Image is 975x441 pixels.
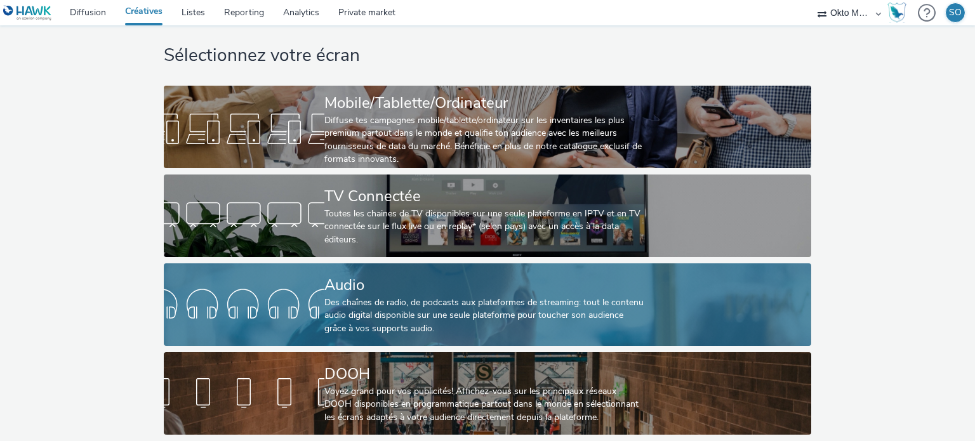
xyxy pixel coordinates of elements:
[164,86,811,168] a: Mobile/Tablette/OrdinateurDiffuse tes campagnes mobile/tablette/ordinateur sur les inventaires le...
[324,185,646,207] div: TV Connectée
[324,385,646,424] div: Voyez grand pour vos publicités! Affichez-vous sur les principaux réseaux DOOH disponibles en pro...
[949,3,962,22] div: SO
[324,207,646,246] div: Toutes les chaines de TV disponibles sur une seule plateforme en IPTV et en TV connectée sur le f...
[887,3,912,23] a: Hawk Academy
[164,44,811,68] h1: Sélectionnez votre écran
[3,5,52,21] img: undefined Logo
[164,174,811,257] a: TV ConnectéeToutes les chaines de TV disponibles sur une seule plateforme en IPTV et en TV connec...
[324,274,646,296] div: Audio
[164,352,811,435] a: DOOHVoyez grand pour vos publicités! Affichez-vous sur les principaux réseaux DOOH disponibles en...
[164,263,811,346] a: AudioDes chaînes de radio, de podcasts aux plateformes de streaming: tout le contenu audio digita...
[324,114,646,166] div: Diffuse tes campagnes mobile/tablette/ordinateur sur les inventaires les plus premium partout dan...
[887,3,906,23] img: Hawk Academy
[324,363,646,385] div: DOOH
[324,296,646,335] div: Des chaînes de radio, de podcasts aux plateformes de streaming: tout le contenu audio digital dis...
[324,92,646,114] div: Mobile/Tablette/Ordinateur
